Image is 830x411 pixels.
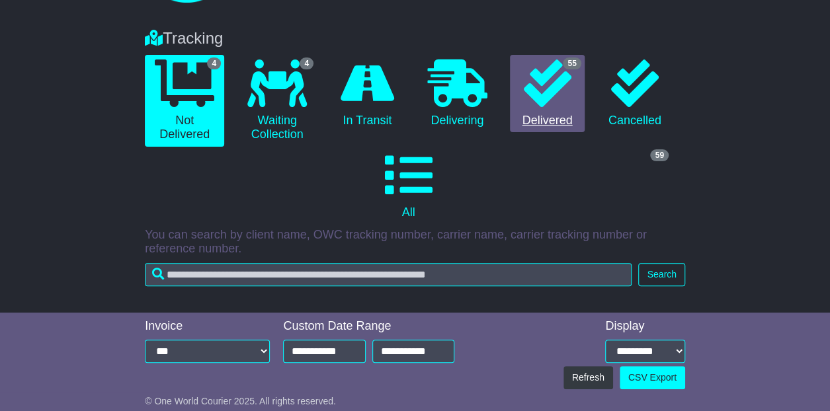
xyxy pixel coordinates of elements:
p: You can search by client name, OWC tracking number, carrier name, carrier tracking number or refe... [145,228,685,256]
a: CSV Export [620,366,685,389]
a: Delivering [417,55,497,133]
a: Cancelled [598,55,672,133]
a: 4 Not Delivered [145,55,224,147]
span: © One World Courier 2025. All rights reserved. [145,396,336,406]
span: 4 [207,57,221,69]
span: 4 [300,57,313,69]
span: 59 [650,149,668,161]
a: 4 Waiting Collection [237,55,317,147]
a: In Transit [330,55,404,133]
div: Display [605,319,685,334]
div: Custom Date Range [283,319,454,334]
span: 55 [563,57,581,69]
button: Search [638,263,685,286]
div: Invoice [145,319,270,334]
div: Tracking [138,29,692,48]
a: 59 All [145,147,672,225]
button: Refresh [563,366,613,389]
a: 55 Delivered [510,55,584,133]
